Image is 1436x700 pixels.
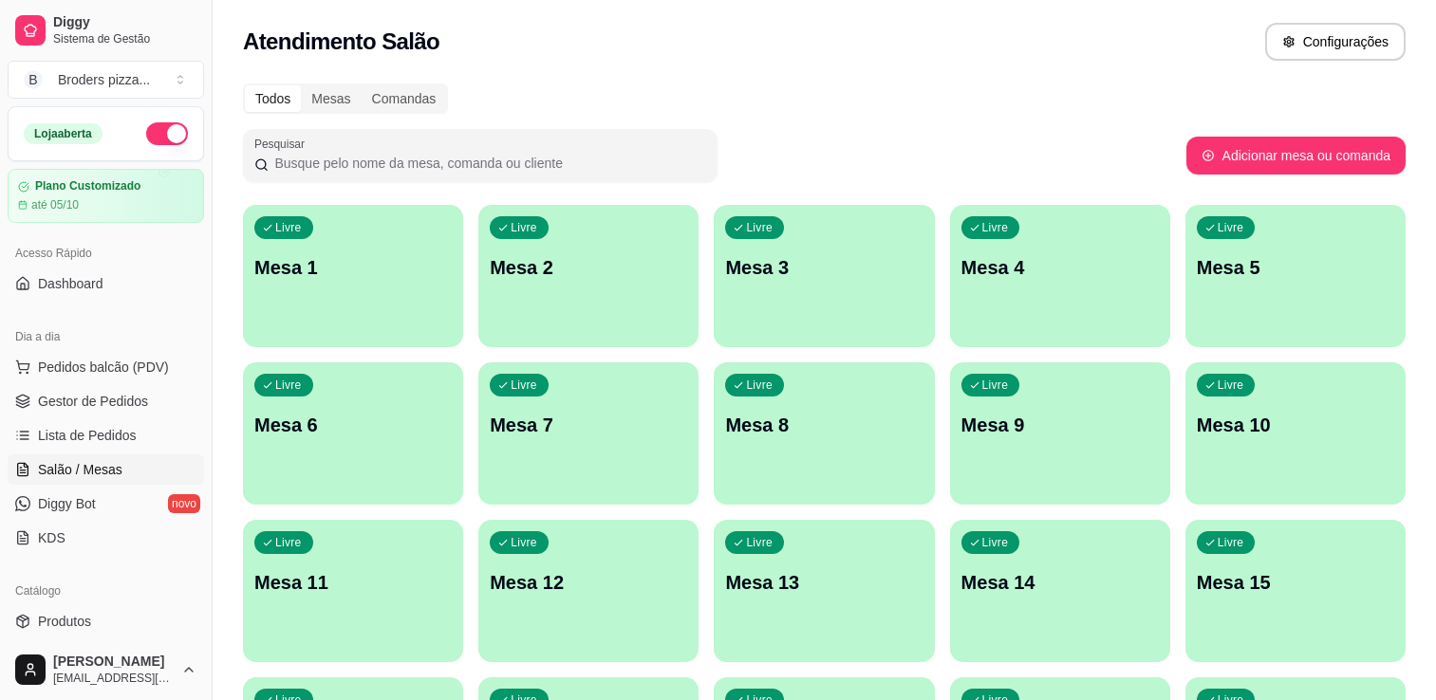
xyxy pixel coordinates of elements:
[38,612,91,631] span: Produtos
[38,528,65,547] span: KDS
[490,569,687,596] p: Mesa 12
[725,412,923,438] p: Mesa 8
[38,460,122,479] span: Salão / Mesas
[38,494,96,513] span: Diggy Bot
[24,70,43,89] span: B
[8,322,204,352] div: Dia a dia
[58,70,150,89] div: Broders pizza ...
[35,179,140,193] article: Plano Customizado
[725,569,923,596] p: Mesa 13
[8,420,204,451] a: Lista de Pedidos
[38,426,137,445] span: Lista de Pedidos
[746,535,773,550] p: Livre
[8,268,204,299] a: Dashboard
[1185,520,1406,662] button: LivreMesa 15
[8,8,204,53] a: DiggySistema de Gestão
[53,14,196,31] span: Diggy
[146,122,188,145] button: Alterar Status
[8,61,204,99] button: Select a team
[478,205,699,347] button: LivreMesa 2
[245,85,301,112] div: Todos
[746,220,773,235] p: Livre
[478,362,699,505] button: LivreMesa 7
[31,197,79,212] article: até 05/10
[982,535,1009,550] p: Livre
[53,654,174,671] span: [PERSON_NAME]
[511,220,537,235] p: Livre
[243,205,463,347] button: LivreMesa 1
[8,576,204,606] div: Catálogo
[1197,569,1394,596] p: Mesa 15
[53,31,196,46] span: Sistema de Gestão
[38,392,148,411] span: Gestor de Pedidos
[478,520,699,662] button: LivreMesa 12
[8,238,204,268] div: Acesso Rápido
[714,205,934,347] button: LivreMesa 3
[8,454,204,485] a: Salão / Mesas
[24,123,103,144] div: Loja aberta
[243,27,439,57] h2: Atendimento Salão
[1265,23,1406,61] button: Configurações
[1197,254,1394,281] p: Mesa 5
[254,136,311,152] label: Pesquisar
[362,85,447,112] div: Comandas
[254,412,452,438] p: Mesa 6
[982,378,1009,393] p: Livre
[243,520,463,662] button: LivreMesa 11
[8,523,204,553] a: KDS
[714,362,934,505] button: LivreMesa 8
[254,569,452,596] p: Mesa 11
[961,412,1159,438] p: Mesa 9
[8,647,204,692] button: [PERSON_NAME][EMAIL_ADDRESS][DOMAIN_NAME]
[961,254,1159,281] p: Mesa 4
[8,606,204,636] a: Produtos
[490,254,687,281] p: Mesa 2
[275,535,302,550] p: Livre
[53,671,174,686] span: [EMAIL_ADDRESS][DOMAIN_NAME]
[950,205,1170,347] button: LivreMesa 4
[1197,412,1394,438] p: Mesa 10
[8,488,204,519] a: Diggy Botnovo
[275,220,302,235] p: Livre
[714,520,934,662] button: LivreMesa 13
[269,154,706,173] input: Pesquisar
[275,378,302,393] p: Livre
[8,386,204,416] a: Gestor de Pedidos
[8,169,204,223] a: Plano Customizadoaté 05/10
[1185,362,1406,505] button: LivreMesa 10
[1185,205,1406,347] button: LivreMesa 5
[254,254,452,281] p: Mesa 1
[301,85,361,112] div: Mesas
[511,535,537,550] p: Livre
[38,358,169,377] span: Pedidos balcão (PDV)
[1218,535,1244,550] p: Livre
[511,378,537,393] p: Livre
[746,378,773,393] p: Livre
[38,274,103,293] span: Dashboard
[950,362,1170,505] button: LivreMesa 9
[982,220,1009,235] p: Livre
[8,352,204,382] button: Pedidos balcão (PDV)
[725,254,923,281] p: Mesa 3
[243,362,463,505] button: LivreMesa 6
[1218,378,1244,393] p: Livre
[950,520,1170,662] button: LivreMesa 14
[490,412,687,438] p: Mesa 7
[1218,220,1244,235] p: Livre
[961,569,1159,596] p: Mesa 14
[1186,137,1406,175] button: Adicionar mesa ou comanda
